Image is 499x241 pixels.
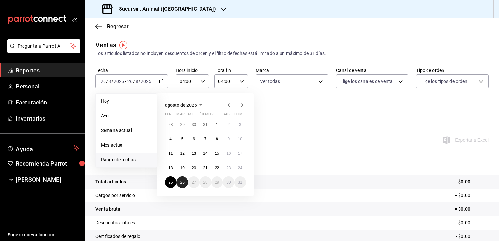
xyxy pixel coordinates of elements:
abbr: 28 de julio de 2025 [169,122,173,127]
abbr: 12 de agosto de 2025 [180,151,184,156]
button: 18 de agosto de 2025 [165,162,176,174]
span: Elige los canales de venta [340,78,393,85]
abbr: 3 de agosto de 2025 [239,122,241,127]
abbr: 20 de agosto de 2025 [192,166,196,170]
p: + $0.00 [455,192,489,199]
span: / [133,79,135,84]
button: 17 de agosto de 2025 [234,148,246,159]
span: Inventarios [16,114,79,123]
button: 10 de agosto de 2025 [234,133,246,145]
button: 4 de agosto de 2025 [165,133,176,145]
abbr: 5 de agosto de 2025 [181,137,184,141]
p: Descuentos totales [95,219,135,226]
abbr: 30 de agosto de 2025 [226,180,231,185]
abbr: 14 de agosto de 2025 [203,151,207,156]
abbr: 8 de agosto de 2025 [216,137,218,141]
a: Pregunta a Parrot AI [5,47,80,54]
button: 14 de agosto de 2025 [200,148,211,159]
button: 25 de agosto de 2025 [165,176,176,188]
button: 9 de agosto de 2025 [223,133,234,145]
button: Tooltip marker [119,41,127,49]
label: Hora inicio [176,68,209,72]
button: 22 de agosto de 2025 [211,162,223,174]
button: 30 de agosto de 2025 [223,176,234,188]
abbr: 31 de agosto de 2025 [238,180,242,185]
div: Ventas [95,40,116,50]
span: / [138,79,140,84]
abbr: 21 de agosto de 2025 [203,166,207,170]
button: 28 de julio de 2025 [165,119,176,131]
button: 8 de agosto de 2025 [211,133,223,145]
abbr: 1 de agosto de 2025 [216,122,218,127]
button: 5 de agosto de 2025 [176,133,188,145]
abbr: sábado [223,112,230,119]
button: 27 de agosto de 2025 [188,176,200,188]
abbr: 30 de julio de 2025 [192,122,196,127]
button: 19 de agosto de 2025 [176,162,188,174]
abbr: 9 de agosto de 2025 [227,137,230,141]
label: Canal de venta [336,68,409,72]
button: Pregunta a Parrot AI [7,39,80,53]
input: ---- [113,79,124,84]
button: open_drawer_menu [72,17,77,22]
button: 31 de julio de 2025 [200,119,211,131]
abbr: 6 de agosto de 2025 [193,137,195,141]
abbr: domingo [234,112,243,119]
button: 21 de agosto de 2025 [200,162,211,174]
abbr: 27 de agosto de 2025 [192,180,196,185]
button: 28 de agosto de 2025 [200,176,211,188]
button: 3 de agosto de 2025 [234,119,246,131]
span: Pregunta a Parrot AI [18,43,70,50]
abbr: 24 de agosto de 2025 [238,166,242,170]
span: Regresar [107,24,129,30]
label: Marca [256,68,328,72]
button: 31 de agosto de 2025 [234,176,246,188]
button: 2 de agosto de 2025 [223,119,234,131]
abbr: 16 de agosto de 2025 [226,151,231,156]
p: Resumen [95,159,489,167]
button: 1 de agosto de 2025 [211,119,223,131]
input: -- [100,79,106,84]
p: Venta bruta [95,206,120,213]
abbr: 23 de agosto de 2025 [226,166,231,170]
button: agosto de 2025 [165,101,205,109]
span: Semana actual [101,127,152,134]
input: -- [108,79,111,84]
button: 6 de agosto de 2025 [188,133,200,145]
span: Facturación [16,98,79,107]
span: [PERSON_NAME] [16,175,79,184]
abbr: 15 de agosto de 2025 [215,151,219,156]
h3: Sucursal: Animal ([GEOGRAPHIC_DATA]) [114,5,216,13]
button: 16 de agosto de 2025 [223,148,234,159]
p: Certificados de regalo [95,233,140,240]
span: / [111,79,113,84]
button: 23 de agosto de 2025 [223,162,234,174]
button: 30 de julio de 2025 [188,119,200,131]
button: 24 de agosto de 2025 [234,162,246,174]
label: Tipo de orden [416,68,489,72]
p: = $0.00 [455,206,489,213]
span: / [106,79,108,84]
p: Total artículos [95,178,126,185]
abbr: 28 de agosto de 2025 [203,180,207,185]
label: Fecha [95,68,168,72]
span: Reportes [16,66,79,75]
label: Hora fin [214,68,248,72]
abbr: 13 de agosto de 2025 [192,151,196,156]
abbr: 17 de agosto de 2025 [238,151,242,156]
abbr: 4 de agosto de 2025 [169,137,172,141]
abbr: 25 de agosto de 2025 [169,180,173,185]
span: Ayuda [16,144,71,152]
abbr: 7 de agosto de 2025 [204,137,207,141]
abbr: 2 de agosto de 2025 [227,122,230,127]
abbr: 22 de agosto de 2025 [215,166,219,170]
abbr: miércoles [188,112,194,119]
span: Hoy [101,98,152,104]
span: Mes actual [101,142,152,149]
abbr: 29 de julio de 2025 [180,122,184,127]
abbr: martes [176,112,184,119]
span: Ayer [101,112,152,119]
abbr: 18 de agosto de 2025 [169,166,173,170]
abbr: jueves [200,112,238,119]
button: 11 de agosto de 2025 [165,148,176,159]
